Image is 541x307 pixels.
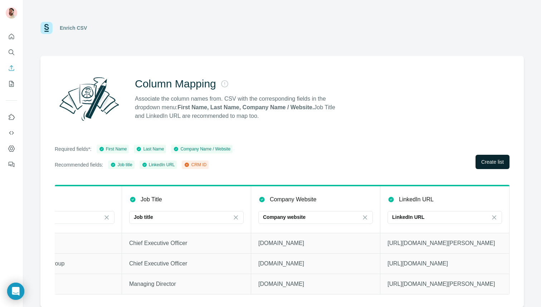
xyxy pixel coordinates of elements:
[55,161,103,168] p: Recommended fields:
[60,24,87,32] div: Enrich CSV
[270,195,316,204] p: Company Website
[6,46,17,59] button: Search
[6,158,17,171] button: Feedback
[258,280,373,288] p: [DOMAIN_NAME]
[110,162,132,168] div: Job title
[388,259,502,268] p: [URL][DOMAIN_NAME]
[141,195,162,204] p: Job Title
[55,73,123,125] img: Surfe Illustration - Column Mapping
[388,239,502,248] p: [URL][DOMAIN_NAME][PERSON_NAME]
[476,155,510,169] button: Create list
[6,62,17,75] button: Enrich CSV
[55,145,92,153] p: Required fields*:
[135,95,342,120] p: Associate the column names from. CSV with the corresponding fields in the dropdown menu: Job Titl...
[6,7,17,19] img: Avatar
[481,158,504,166] span: Create list
[142,162,175,168] div: LinkedIn URL
[6,126,17,139] button: Use Surfe API
[6,30,17,43] button: Quick start
[173,146,230,152] div: Company Name / Website
[129,280,244,288] p: Managing Director
[7,283,24,300] div: Open Intercom Messenger
[6,77,17,90] button: My lists
[399,195,434,204] p: LinkedIn URL
[135,77,216,90] h2: Column Mapping
[129,259,244,268] p: Chief Executive Officer
[177,104,314,110] strong: First Name, Last Name, Company Name / Website.
[40,22,53,34] img: Surfe Logo
[136,146,164,152] div: Last Name
[388,280,502,288] p: [URL][DOMAIN_NAME][PERSON_NAME]
[258,259,373,268] p: [DOMAIN_NAME]
[6,142,17,155] button: Dashboard
[99,146,127,152] div: First Name
[258,239,373,248] p: [DOMAIN_NAME]
[263,214,306,221] p: Company website
[184,162,206,168] div: CRM ID
[392,214,424,221] p: LinkedIn URL
[134,214,153,221] p: Job title
[6,111,17,124] button: Use Surfe on LinkedIn
[129,239,244,248] p: Chief Executive Officer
